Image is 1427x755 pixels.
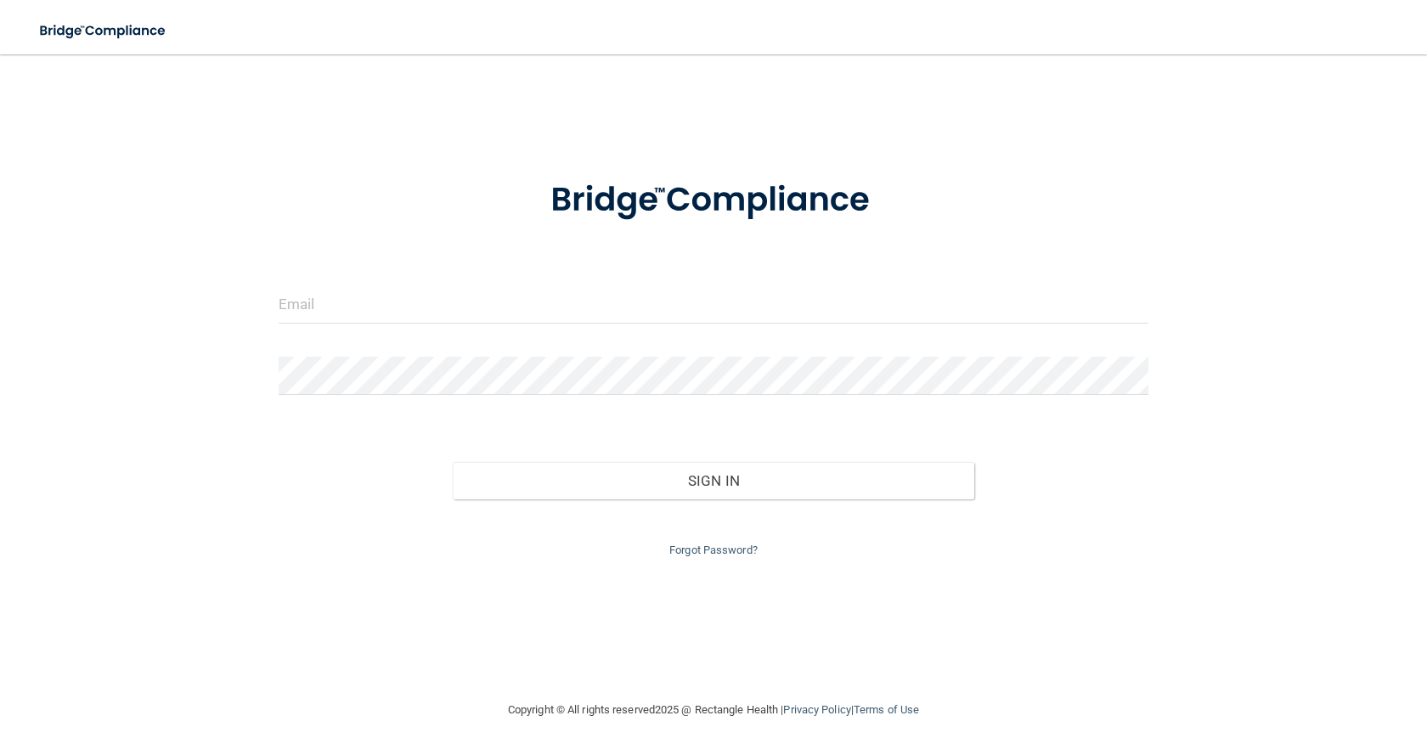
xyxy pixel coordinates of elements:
[403,683,1024,737] div: Copyright © All rights reserved 2025 @ Rectangle Health | |
[25,14,182,48] img: bridge_compliance_login_screen.278c3ca4.svg
[669,544,758,556] a: Forgot Password?
[783,703,850,716] a: Privacy Policy
[453,462,974,499] button: Sign In
[516,156,911,245] img: bridge_compliance_login_screen.278c3ca4.svg
[854,703,919,716] a: Terms of Use
[279,285,1148,324] input: Email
